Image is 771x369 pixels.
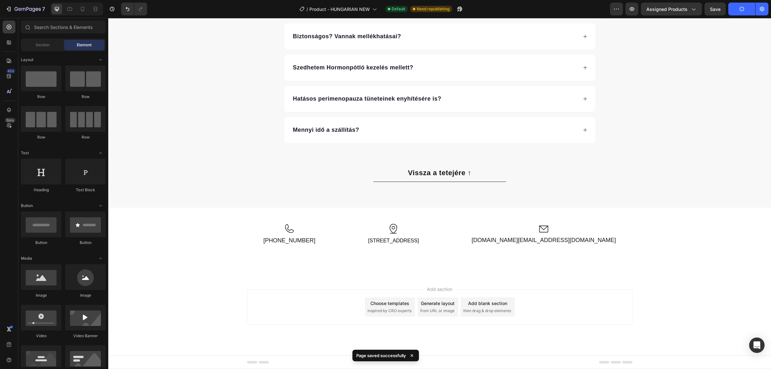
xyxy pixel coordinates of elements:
div: Video [21,333,61,339]
div: Row [21,94,61,100]
span: Default [392,6,405,12]
button: Save [705,3,726,15]
iframe: Design area [108,18,771,369]
button: Assigned Products [641,3,702,15]
div: Text Block [65,187,106,193]
p: Szedhetem Hormonpótló kezelés mellett? [185,45,305,54]
span: Product - HUNGARIAN NEW [309,6,370,13]
span: Button [21,203,33,209]
div: Row [21,134,61,140]
div: Beta [5,118,15,123]
button: 7 [3,3,48,15]
div: Row [65,94,106,100]
input: Search Sections & Elements [21,21,106,33]
div: 450 [6,68,15,74]
span: from URL or image [312,290,346,296]
div: Image [21,292,61,298]
p: [DOMAIN_NAME][EMAIL_ADDRESS][DOMAIN_NAME] [363,219,508,226]
span: Toggle open [95,201,106,211]
p: Hatásos perimenopauza tüneteinek enyhítésére is? [185,76,333,85]
span: inspired by CRO experts [259,290,303,296]
span: Need republishing [417,6,449,12]
div: Row [65,134,106,140]
div: Undo/Redo [121,3,147,15]
p: [PHONE_NUMBER] [155,218,207,227]
span: Add section [316,268,347,274]
div: Video Banner [65,333,106,339]
span: Assigned Products [646,6,687,13]
span: then drag & drop elements [355,290,403,296]
span: Section [36,42,49,48]
p: Page saved successfully [356,352,406,359]
div: Button [21,240,61,246]
div: Generate layout [313,282,346,289]
span: Toggle open [95,253,106,264]
div: Add blank section [360,282,399,289]
p: Vissza a tetejére ↑ [300,149,363,160]
span: Text [21,150,29,156]
span: Layout [21,57,33,63]
p: 7 [42,5,45,13]
span: Media [21,256,32,261]
span: Save [710,6,721,12]
span: [STREET_ADDRESS] [260,220,311,225]
span: Toggle open [95,148,106,158]
div: Image [65,292,106,298]
div: Choose templates [262,282,301,289]
div: Heading [21,187,61,193]
div: Button [65,240,106,246]
div: Open Intercom Messenger [749,337,765,353]
p: Mennyi idő a szállítás? [185,108,251,116]
span: Toggle open [95,55,106,65]
a: Vissza a tetejére ↑ [265,146,398,164]
span: / [306,6,308,13]
span: Element [77,42,92,48]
